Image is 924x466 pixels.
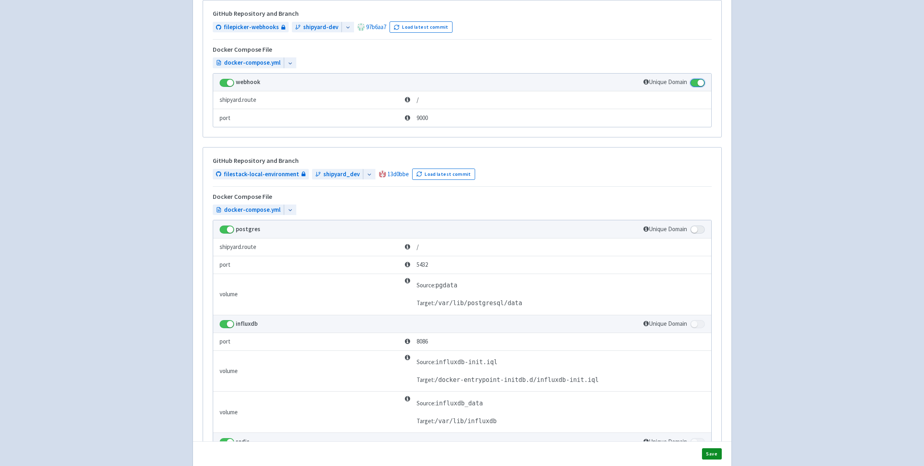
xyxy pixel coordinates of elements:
td: port [213,256,402,274]
td: volume [213,350,402,392]
span: Unique Domain [643,225,687,233]
button: Load latest commit [390,21,453,33]
button: Load latest commit [412,169,476,180]
td: shipyard.route [213,91,402,109]
strong: influxdb [236,320,258,327]
span: filestack-local-environment [224,170,299,179]
td: Target: [417,294,522,312]
td: Target: [417,371,599,389]
a: 97b6aa7 [366,23,386,31]
a: docker-compose.yml [213,57,284,68]
span: Unique Domain [643,78,687,86]
strong: postgres [236,225,260,233]
td: Source: [417,394,497,412]
td: Source: [417,276,522,294]
span: / [405,95,419,105]
h5: Docker Compose File [213,46,272,53]
span: 5432 [405,260,428,270]
a: filepicker-webhooks [213,22,289,33]
span: Unique Domain [643,438,687,445]
span: influxdb-init.iql [436,358,498,366]
strong: webhook [236,78,260,86]
span: pgdata [436,282,457,289]
span: Unique Domain [643,320,687,327]
td: port [213,333,402,350]
span: filepicker-webhooks [224,23,279,32]
span: / [405,242,419,252]
a: shipyard-dev [292,22,342,33]
span: docker-compose.yml [224,205,281,215]
span: /docker-entrypoint-initdb.d/influxdb-init.iql [435,376,599,384]
span: 8086 [405,337,428,346]
span: 9000 [405,114,428,123]
h5: Docker Compose File [213,193,272,200]
td: volume [213,274,402,315]
strong: redis [236,438,249,445]
td: shipyard.route [213,238,402,256]
span: influxdb_data [436,400,483,407]
span: /var/lib/influxdb [435,418,497,425]
td: port [213,109,402,127]
h5: GitHub Repository and Branch [213,10,712,17]
span: /var/lib/postgresql/data [435,299,522,307]
a: docker-compose.yml [213,205,284,215]
span: docker-compose.yml [224,58,281,67]
a: filestack-local-environment [213,169,309,180]
a: 13d0bbe [388,170,409,178]
span: shipyard-dev [303,23,338,32]
td: Source: [417,353,599,371]
span: shipyard_dev [323,170,360,179]
td: volume [213,392,402,433]
td: Target: [417,412,497,430]
a: shipyard_dev [312,169,363,180]
h5: GitHub Repository and Branch [213,157,712,164]
button: Save [702,448,722,460]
